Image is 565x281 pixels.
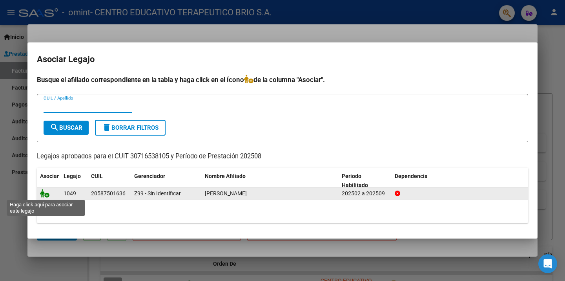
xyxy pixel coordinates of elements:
[205,173,246,179] span: Nombre Afiliado
[134,173,165,179] span: Gerenciador
[91,189,126,198] div: 20587501636
[50,123,59,132] mat-icon: search
[342,189,388,198] div: 202502 a 202509
[134,190,181,197] span: Z99 - Sin Identificar
[339,168,392,194] datatable-header-cell: Periodo Habilitado
[395,173,428,179] span: Dependencia
[538,254,557,273] div: Open Intercom Messenger
[131,168,202,194] datatable-header-cell: Gerenciador
[205,190,247,197] span: CABRERA VALENTIN
[37,152,528,162] p: Legajos aprobados para el CUIT 30716538105 y Período de Prestación 202508
[95,120,166,136] button: Borrar Filtros
[64,173,81,179] span: Legajo
[392,168,529,194] datatable-header-cell: Dependencia
[37,52,528,67] h2: Asociar Legajo
[202,168,339,194] datatable-header-cell: Nombre Afiliado
[44,121,89,135] button: Buscar
[40,173,59,179] span: Asociar
[91,173,103,179] span: CUIL
[88,168,131,194] datatable-header-cell: CUIL
[60,168,88,194] datatable-header-cell: Legajo
[37,168,60,194] datatable-header-cell: Asociar
[342,173,368,188] span: Periodo Habilitado
[102,124,159,131] span: Borrar Filtros
[64,190,76,197] span: 1049
[102,123,111,132] mat-icon: delete
[37,75,528,85] h4: Busque el afiliado correspondiente en la tabla y haga click en el ícono de la columna "Asociar".
[50,124,82,131] span: Buscar
[37,203,528,223] div: 1 registros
